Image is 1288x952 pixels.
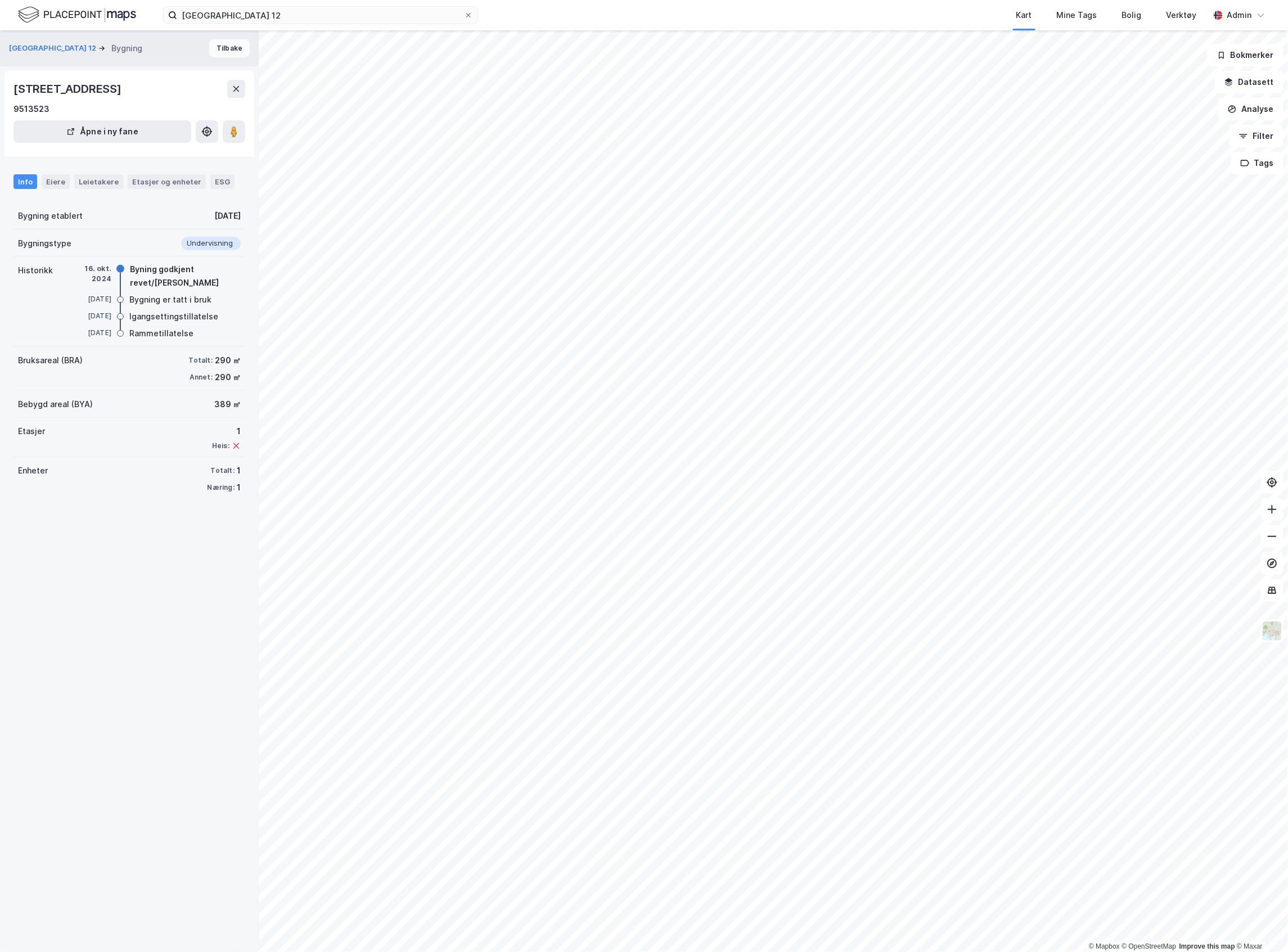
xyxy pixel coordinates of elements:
[18,237,71,250] div: Bygningstype
[9,43,98,54] button: [GEOGRAPHIC_DATA] 12
[1016,8,1032,22] div: Kart
[66,264,111,283] div: 16. okt. 2024
[18,264,53,277] div: Historikk
[1122,8,1142,22] div: Bolig
[18,209,83,223] div: Bygning etablert
[1230,125,1284,147] button: Filter
[237,464,241,477] div: 1
[18,398,93,411] div: Bebygd areal (BYA)
[210,174,235,189] div: ESG
[129,327,193,340] div: Rammetillatelse
[42,174,70,189] div: Eiere
[13,102,49,116] div: 9513523
[129,293,211,306] div: Bygning er tatt i bruk
[132,177,201,187] div: Etasjer og enheter
[1227,8,1252,22] div: Admin
[66,311,111,321] div: [DATE]
[1262,620,1283,642] img: Z
[18,464,48,477] div: Enheter
[18,354,83,367] div: Bruksareal (BRA)
[13,120,191,143] button: Åpne i ny fane
[74,174,123,189] div: Leietakere
[129,310,218,323] div: Igangsettingstillatelse
[214,398,241,411] div: 389 ㎡
[215,371,241,384] div: 290 ㎡
[189,356,213,365] div: Totalt:
[1122,942,1177,950] a: OpenStreetMap
[66,328,111,338] div: [DATE]
[1232,898,1288,952] div: Kontrollprogram for chat
[13,174,37,189] div: Info
[209,39,250,57] button: Tilbake
[208,483,235,492] div: Næring:
[1167,8,1197,22] div: Verktøy
[130,263,241,290] div: Byning godkjent revet/[PERSON_NAME]
[215,354,241,367] div: 290 ㎡
[1218,98,1284,120] button: Analyse
[1057,8,1097,22] div: Mine Tags
[18,5,136,25] img: logo.f888ab2527a4732fd821a326f86c7f29.svg
[212,441,229,450] div: Heis:
[1215,71,1284,93] button: Datasett
[237,481,241,494] div: 1
[1208,44,1284,66] button: Bokmerker
[214,209,241,223] div: [DATE]
[1179,942,1235,950] a: Improve this map
[190,373,213,382] div: Annet:
[177,7,464,24] input: Søk på adresse, matrikkel, gårdeiere, leietakere eller personer
[1089,942,1120,950] a: Mapbox
[18,425,45,438] div: Etasjer
[13,80,124,98] div: [STREET_ADDRESS]
[211,466,235,475] div: Totalt:
[1232,898,1288,952] iframe: Chat Widget
[212,425,241,438] div: 1
[1231,152,1284,174] button: Tags
[111,42,142,55] div: Bygning
[66,294,111,304] div: [DATE]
